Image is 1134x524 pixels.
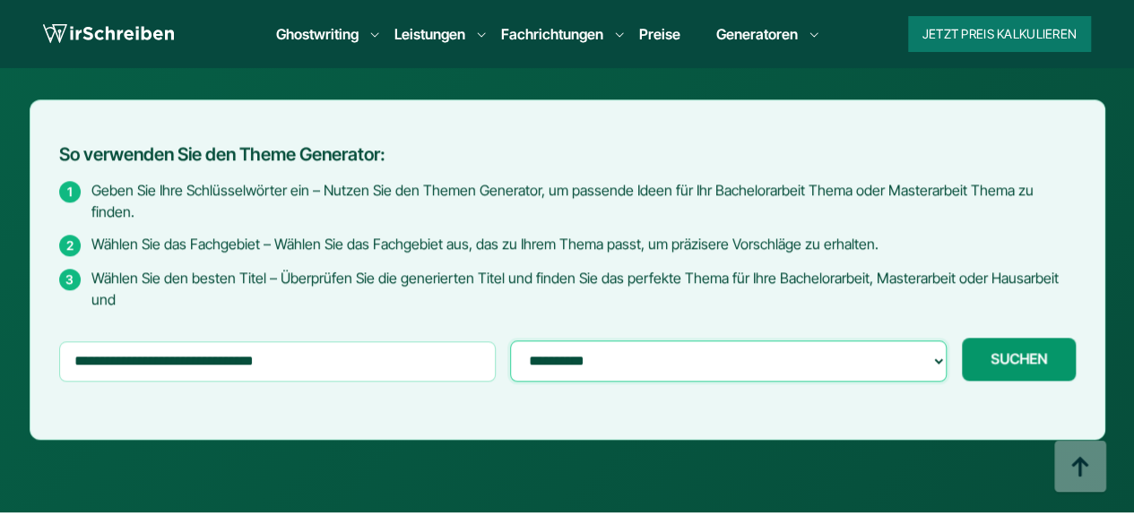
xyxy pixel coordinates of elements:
[962,338,1076,381] button: SUCHEN
[59,233,1076,256] li: Wählen Sie das Fachgebiet – Wählen Sie das Fachgebiet aus, das zu Ihrem Thema passt, um präzisere...
[639,25,680,43] a: Preise
[59,235,81,256] span: 2
[716,23,798,45] a: Generatoren
[59,144,1076,165] h2: So verwenden Sie den Theme Generator:
[59,269,81,290] span: 3
[43,21,174,47] img: logo wirschreiben
[394,23,465,45] a: Leistungen
[908,16,1091,52] button: Jetzt Preis kalkulieren
[59,181,81,202] span: 1
[59,267,1076,310] li: Wählen Sie den besten Titel – Überprüfen Sie die generierten Titel und finden Sie das perfekte Th...
[501,23,603,45] a: Fachrichtungen
[1053,441,1107,494] img: button top
[276,23,359,45] a: Ghostwriting
[991,350,1047,366] span: SUCHEN
[59,179,1076,222] li: Geben Sie Ihre Schlüsselwörter ein – Nutzen Sie den Themen Generator, um passende Ideen für Ihr B...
